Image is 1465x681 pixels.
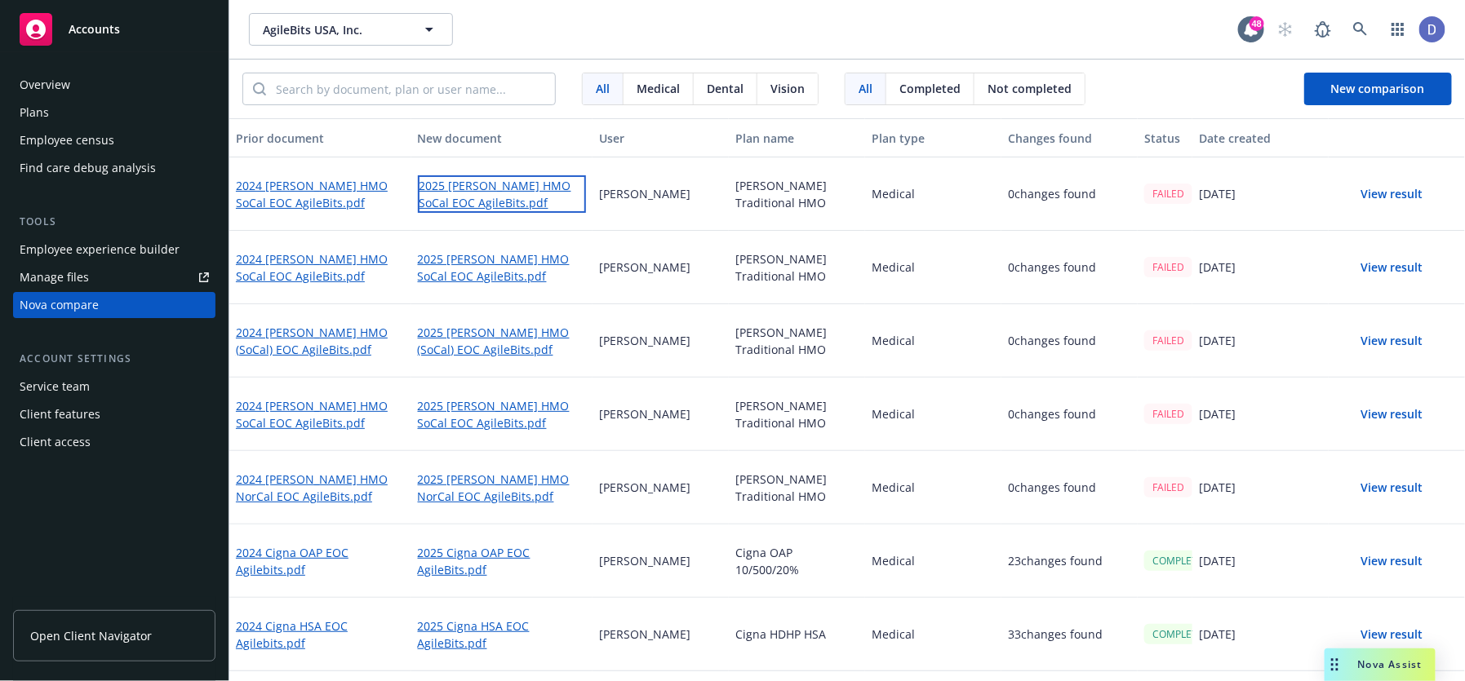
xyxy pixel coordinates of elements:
[418,175,587,213] a: 2025 [PERSON_NAME] HMO SoCal EOC AgileBits.pdf
[418,397,587,431] a: 2025 [PERSON_NAME] HMO SoCal EOC AgileBits.pdf
[236,544,405,578] a: 2024 Cigna OAP EOC Agilebits.pdf
[637,80,680,97] span: Medical
[20,264,89,290] div: Manage files
[1144,130,1186,147] div: Status
[20,429,91,455] div: Client access
[599,479,690,496] p: [PERSON_NAME]
[1199,185,1236,202] p: [DATE]
[1344,13,1377,46] a: Search
[1008,259,1096,276] p: 0 changes found
[1144,184,1192,204] div: FAILED
[1331,81,1425,96] span: New comparison
[20,374,90,400] div: Service team
[865,598,1001,671] div: Medical
[1199,552,1236,569] p: [DATE]
[1001,118,1138,157] button: Changes found
[1269,13,1302,46] a: Start snowing
[236,397,405,431] a: 2024 [PERSON_NAME] HMO SoCal EOC AgileBits.pdf
[1325,648,1345,681] div: Drag to move
[599,626,690,643] p: [PERSON_NAME]
[418,324,587,358] a: 2025 [PERSON_NAME] HMO (SoCal) EOC AgileBits.pdf
[266,73,555,104] input: Search by document, plan or user name...
[1307,13,1339,46] a: Report a Bug
[418,250,587,285] a: 2025 [PERSON_NAME] HMO SoCal EOC AgileBits.pdf
[1250,16,1264,31] div: 48
[988,80,1072,97] span: Not completed
[872,130,995,147] div: Plan type
[13,374,215,400] a: Service team
[13,351,215,367] div: Account settings
[859,80,872,97] span: All
[1358,657,1423,671] span: Nova Assist
[13,72,215,98] a: Overview
[1335,178,1449,210] button: View result
[13,99,215,126] a: Plans
[418,544,587,578] a: 2025 Cigna OAP EOC AgileBits.pdf
[13,7,215,52] a: Accounts
[599,405,690,422] p: [PERSON_NAME]
[1199,130,1322,147] div: Date created
[263,21,404,38] span: AgileBits USA, Inc.
[729,598,865,671] div: Cigna HDHP HSA
[1008,185,1096,202] p: 0 changes found
[229,118,411,157] button: Prior document
[865,451,1001,524] div: Medical
[865,378,1001,451] div: Medical
[13,214,215,230] div: Tools
[1335,251,1449,284] button: View result
[1138,118,1192,157] button: Status
[20,99,49,126] div: Plans
[13,429,215,455] a: Client access
[236,177,405,211] a: 2024 [PERSON_NAME] HMO SoCal EOC AgileBits.pdf
[1144,257,1192,277] div: FAILED
[20,155,156,181] div: Find care debug analysis
[411,118,593,157] button: New document
[729,157,865,231] div: [PERSON_NAME] Traditional HMO
[418,471,587,505] a: 2025 [PERSON_NAME] HMO NorCal EOC AgileBits.pdf
[1199,479,1236,496] p: [DATE]
[13,264,215,290] a: Manage files
[1008,130,1131,147] div: Changes found
[1335,471,1449,504] button: View result
[20,292,99,318] div: Nova compare
[729,118,865,157] button: Plan name
[13,237,215,263] a: Employee experience builder
[735,130,859,147] div: Plan name
[1382,13,1414,46] a: Switch app
[899,80,961,97] span: Completed
[1335,398,1449,431] button: View result
[236,617,405,652] a: 2024 Cigna HSA EOC Agilebits.pdf
[865,524,1001,598] div: Medical
[20,237,180,263] div: Employee experience builder
[1304,73,1452,105] button: New comparison
[729,231,865,304] div: [PERSON_NAME] Traditional HMO
[593,118,729,157] button: User
[20,401,100,427] div: Client features
[13,292,215,318] a: Nova compare
[1199,332,1236,349] p: [DATE]
[729,304,865,378] div: [PERSON_NAME] Traditional HMO
[599,130,722,147] div: User
[729,451,865,524] div: [PERSON_NAME] Traditional HMO
[770,80,805,97] span: Vision
[1144,551,1219,571] div: COMPLETED
[1335,325,1449,357] button: View result
[249,13,453,46] button: AgileBits USA, Inc.
[13,401,215,427] a: Client features
[865,157,1001,231] div: Medical
[1008,552,1103,569] p: 23 changes found
[596,80,610,97] span: All
[1192,118,1329,157] button: Date created
[1419,16,1445,42] img: photo
[1325,648,1436,681] button: Nova Assist
[1008,479,1096,496] p: 0 changes found
[69,23,120,36] span: Accounts
[865,231,1001,304] div: Medical
[599,185,690,202] p: [PERSON_NAME]
[1144,330,1192,351] div: FAILED
[236,130,405,147] div: Prior document
[1199,626,1236,643] p: [DATE]
[13,155,215,181] a: Find care debug analysis
[729,524,865,598] div: Cigna OAP 10/500/20%
[1199,259,1236,276] p: [DATE]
